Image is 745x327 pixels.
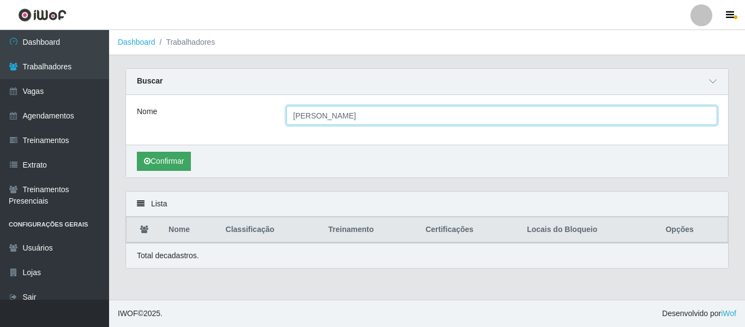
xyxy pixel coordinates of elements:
input: Digite o Nome... [286,106,718,125]
th: Certificações [419,217,520,243]
span: IWOF [118,309,138,318]
span: © 2025 . [118,308,163,319]
th: Classificação [219,217,322,243]
div: Lista [126,192,728,217]
strong: Buscar [137,76,163,85]
label: Nome [137,106,157,117]
th: Treinamento [322,217,419,243]
li: Trabalhadores [155,37,215,48]
a: Dashboard [118,38,155,46]
button: Confirmar [137,152,191,171]
th: Opções [659,217,728,243]
a: iWof [721,309,736,318]
nav: breadcrumb [109,30,745,55]
img: CoreUI Logo [18,8,67,22]
th: Locais do Bloqueio [520,217,659,243]
span: Desenvolvido por [662,308,736,319]
p: Total de cadastros. [137,250,199,261]
th: Nome [162,217,219,243]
